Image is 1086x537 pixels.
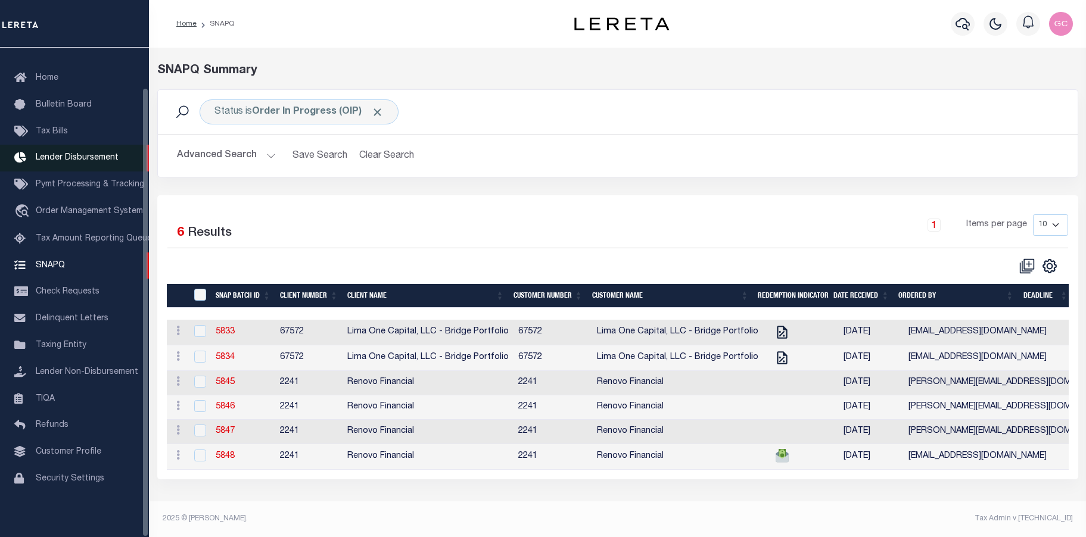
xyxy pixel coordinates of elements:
th: Customer Number: activate to sort column ascending [509,284,587,308]
span: TIQA [36,394,55,402]
td: Renovo Financial [592,420,763,444]
a: 5846 [216,402,235,411]
span: Click to Remove [371,106,384,118]
td: 2241 [514,444,592,470]
th: Date Received: activate to sort column ascending [829,284,894,308]
td: 2241 [514,395,592,420]
td: 2241 [275,395,343,420]
td: [DATE] [839,371,904,395]
th: Customer Name: activate to sort column ascending [587,284,754,308]
div: Status is [200,99,399,124]
a: Home [176,20,197,27]
td: 2241 [275,371,343,395]
span: Bulletin Board [36,101,92,109]
span: Security Settings [36,474,104,483]
td: Renovo Financial [592,444,763,470]
span: Tax Bills [36,127,68,136]
td: 67572 [514,345,592,371]
td: Renovo Financial [592,371,763,395]
td: 2241 [275,444,343,470]
th: SNAPBatchId [186,284,211,308]
button: Clear Search [354,144,419,167]
td: Renovo Financial [592,395,763,420]
span: Delinquent Letters [36,314,108,323]
td: Renovo Financial [343,371,514,395]
button: Advanced Search [177,144,276,167]
span: Tax Amount Reporting Queue [36,235,152,243]
th: Redemption Indicator [753,284,829,308]
td: 67572 [514,320,592,345]
li: SNAPQ [197,18,234,29]
td: [DATE] [839,444,904,470]
td: [DATE] [839,420,904,444]
span: Pymt Processing & Tracking [36,180,144,189]
td: Renovo Financial [343,444,514,470]
span: Items per page [966,218,1027,232]
td: Renovo Financial [343,395,514,420]
td: Lima One Capital, LLC - Bridge Portfolio [592,345,763,371]
a: 5845 [216,378,235,386]
th: Client Name: activate to sort column ascending [343,284,509,308]
span: Lender Disbursement [36,154,119,162]
div: SNAPQ Summary [157,62,1078,80]
button: Save Search [285,144,354,167]
th: Deadline: activate to sort column ascending [1019,284,1073,308]
td: 2241 [514,420,592,444]
td: [DATE] [839,345,904,371]
span: Taxing Entity [36,341,86,349]
b: Order In Progress (OIP) [252,107,384,117]
span: Lender Non-Disbursement [36,368,138,376]
span: SNAPQ [36,261,65,269]
td: Lima One Capital, LLC - Bridge Portfolio [343,320,514,345]
td: 67572 [275,345,343,371]
span: 6 [177,227,184,239]
div: Tax Admin v.[TECHNICAL_ID] [627,513,1073,524]
a: 1 [928,218,941,232]
img: logo-dark.svg [574,17,670,30]
a: 5833 [216,327,235,336]
div: 2025 © [PERSON_NAME]. [154,513,618,524]
a: 5834 [216,353,235,361]
td: 2241 [514,371,592,395]
i: travel_explore [14,204,33,220]
td: [DATE] [839,320,904,345]
th: Ordered By: activate to sort column ascending [894,284,1018,308]
td: 67572 [275,320,343,345]
th: Client Number: activate to sort column ascending [275,284,343,308]
label: Results [188,224,232,243]
a: Tax Cert Requested [773,353,792,361]
span: Home [36,74,58,82]
td: [DATE] [839,395,904,420]
span: Order Management System [36,207,143,216]
span: Customer Profile [36,448,101,456]
span: Check Requests [36,288,99,296]
td: Renovo Financial [343,420,514,444]
td: Lima One Capital, LLC - Bridge Portfolio [592,320,763,345]
span: Refunds [36,421,69,429]
a: 5848 [216,452,235,460]
a: 5847 [216,427,235,435]
img: svg+xml;base64,PHN2ZyB4bWxucz0iaHR0cDovL3d3dy53My5vcmcvMjAwMC9zdmciIHBvaW50ZXItZXZlbnRzPSJub25lIi... [1049,12,1073,36]
a: Tax Cert Requested [773,327,792,336]
button: GCole@lereta.net [1049,12,1073,36]
td: Lima One Capital, LLC - Bridge Portfolio [343,345,514,371]
td: 2241 [275,420,343,444]
th: SNAP BATCH ID: activate to sort column ascending [211,284,275,308]
a: TPS Requested [773,452,792,460]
